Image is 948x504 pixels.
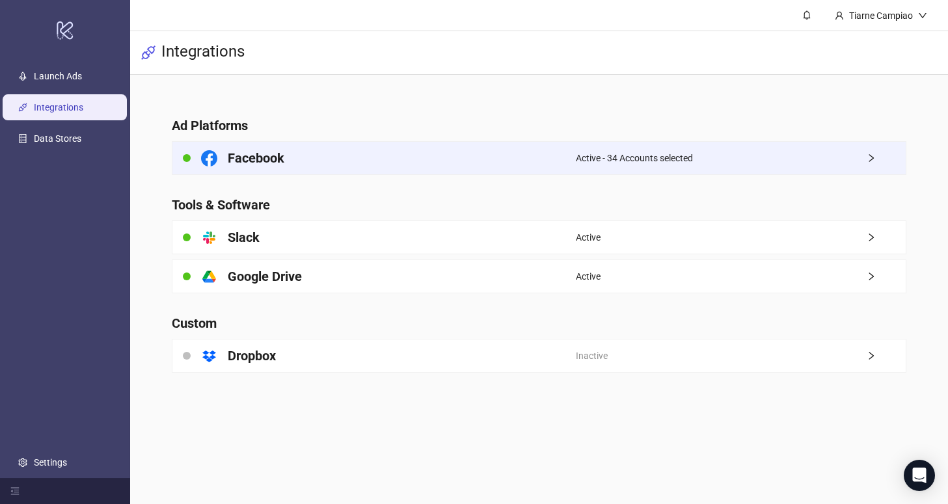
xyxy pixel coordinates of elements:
h4: Dropbox [228,347,276,365]
h4: Slack [228,228,260,246]
span: down [918,11,927,20]
h4: Tools & Software [172,196,906,214]
a: DropboxInactiveright [172,339,906,373]
h3: Integrations [161,42,245,64]
a: SlackActiveright [172,220,906,254]
span: Active [576,269,601,284]
div: Open Intercom Messenger [904,460,935,491]
span: menu-fold [10,486,20,496]
a: FacebookActive - 34 Accounts selectedright [172,141,906,175]
a: Launch Ads [34,71,82,81]
div: Tiarne Campiao [844,8,918,23]
a: Settings [34,457,67,468]
h4: Facebook [228,149,284,167]
span: bell [802,10,811,20]
h4: Ad Platforms [172,116,906,135]
a: Google DriveActiveright [172,259,906,293]
span: api [141,45,156,60]
a: Data Stores [34,133,81,144]
span: Inactive [576,349,608,363]
span: right [867,153,906,163]
span: right [867,272,906,281]
span: Active [576,230,601,245]
span: user [835,11,844,20]
h4: Custom [172,314,906,332]
span: Active - 34 Accounts selected [576,151,693,165]
h4: Google Drive [228,267,302,285]
a: Integrations [34,102,83,113]
span: right [867,233,906,242]
span: right [867,351,906,360]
